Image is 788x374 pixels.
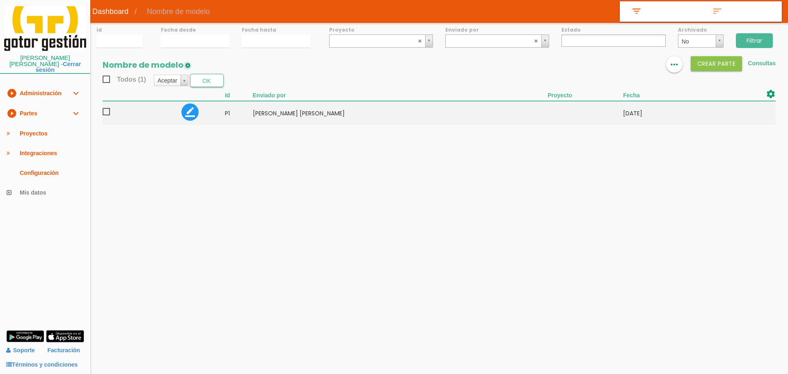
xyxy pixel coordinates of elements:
a: No [678,34,724,48]
i: view_column [644,56,655,73]
a: Términos y condiciones [6,361,78,368]
td: 1 [225,101,253,125]
i: play_circle_filled [7,83,16,103]
img: app-store.png [46,330,84,342]
label: Estado [561,26,665,33]
img: google-play.png [6,330,44,342]
th: Id [225,89,253,101]
th: Fecha [623,89,695,101]
label: Fecha hasta [242,26,311,33]
img: calendar.svg [620,60,630,70]
i: expand_more [71,83,80,103]
i: more_horiz [669,56,680,73]
i: expand_more [71,103,80,123]
i: settings [766,89,776,99]
a: Crear PARTE [691,60,742,67]
span: Nombre de modelo [141,1,216,22]
i: filter_list [630,6,643,17]
a: Consultas [748,60,776,67]
td: [DATE] [623,101,695,125]
a: Soporte [6,347,35,353]
img: itcons-logo [4,6,86,51]
a: filter_list [620,2,701,21]
a: sort [701,2,782,21]
a: Facturación [48,343,80,358]
label: Enviado por [445,26,549,33]
input: Filtrar [736,33,773,48]
label: Fecha desde [161,26,230,33]
label: Proyecto [329,26,433,33]
a: Cerrar sesión [36,61,81,73]
label: id [96,26,142,33]
i: sort [711,6,724,17]
td: [PERSON_NAME] [PERSON_NAME] [253,101,548,125]
button: OK [190,74,224,87]
span: Aceptar [158,75,177,86]
th: Proyecto [547,89,623,101]
i: play_circle_filled [7,103,16,123]
a: file_download [733,111,742,119]
img: edit-1.png [183,62,192,70]
span: Todos (1) [103,74,146,85]
i: file_download [733,107,742,117]
h2: Nombre de modelo [103,60,192,69]
i: border_color [185,107,195,117]
a: Aceptar [154,75,188,86]
span: No [682,35,713,48]
label: Archivado [678,26,724,33]
button: Crear PARTE [691,56,742,71]
th: Enviado por [253,89,548,101]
